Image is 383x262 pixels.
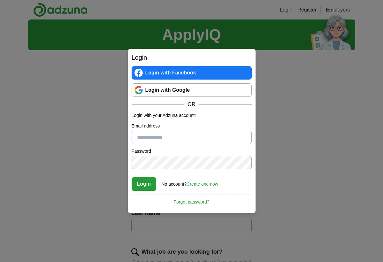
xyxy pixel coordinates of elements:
a: Login with Facebook [132,66,252,80]
p: Login with your Adzuna account: [132,112,252,119]
label: Email address [132,123,252,129]
a: Login with Google [132,83,252,97]
a: Forgot password? [132,195,252,205]
button: Login [132,177,157,191]
label: Password [132,148,252,155]
div: No account? [162,177,218,188]
span: OR [184,101,199,108]
a: Create one now [187,181,218,187]
h2: Login [132,53,252,62]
